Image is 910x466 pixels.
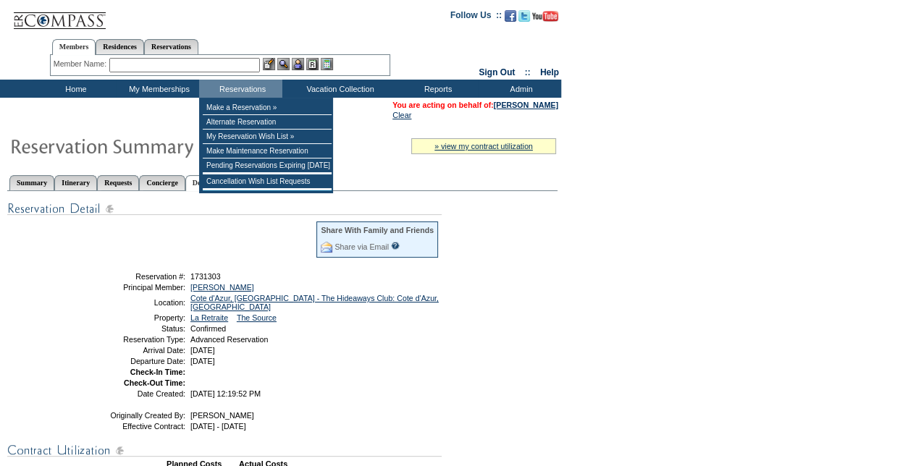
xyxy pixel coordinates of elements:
img: Reservation Detail [7,200,442,218]
a: Help [540,67,559,77]
strong: Check-In Time: [130,368,185,376]
span: [DATE] [190,346,215,355]
td: Reports [395,80,478,98]
span: Advanced Reservation [190,335,268,344]
img: Reservaton Summary [9,131,299,160]
td: Reservation Type: [82,335,185,344]
td: Reservation #: [82,272,185,281]
a: Cote d'Azur, [GEOGRAPHIC_DATA] - The Hideaways Club: Cote d'Azur, [GEOGRAPHIC_DATA] [190,294,439,311]
td: Follow Us :: [450,9,502,26]
a: Follow us on Twitter [518,14,530,23]
td: Property: [82,313,185,322]
a: Share via Email [334,242,389,251]
span: [DATE] [190,357,215,365]
td: Principal Member: [82,283,185,292]
a: The Source [237,313,277,322]
div: Member Name: [54,58,109,70]
a: Requests [97,175,139,190]
td: Cancellation Wish List Requests [203,174,332,189]
td: Arrival Date: [82,346,185,355]
td: Status: [82,324,185,333]
a: Concierge [139,175,185,190]
td: Alternate Reservation [203,115,332,130]
td: My Memberships [116,80,199,98]
td: Admin [478,80,561,98]
a: Clear [392,111,411,119]
img: Subscribe to our YouTube Channel [532,11,558,22]
a: Sign Out [479,67,515,77]
td: Date Created: [82,389,185,398]
span: Confirmed [190,324,226,333]
a: Itinerary [54,175,97,190]
span: [PERSON_NAME] [190,411,254,420]
img: Contract Utilization [7,441,442,459]
div: Share With Family and Friends [321,226,434,234]
td: Make Maintenance Reservation [203,144,332,158]
a: [PERSON_NAME] [190,283,254,292]
td: Make a Reservation » [203,101,332,115]
td: My Reservation Wish List » [203,130,332,144]
a: Summary [9,175,54,190]
td: Originally Created By: [82,411,185,420]
span: You are acting on behalf of: [392,101,558,109]
span: [DATE] 12:19:52 PM [190,389,261,398]
a: La Retraite [190,313,228,322]
td: Pending Reservations Expiring [DATE] [203,158,332,173]
td: Vacation Collection [282,80,395,98]
a: Detail [185,175,219,191]
a: Subscribe to our YouTube Channel [532,14,558,23]
a: Become our fan on Facebook [505,14,516,23]
td: Location: [82,294,185,311]
a: Members [52,39,96,55]
img: View [277,58,290,70]
a: » view my contract utilization [434,142,533,151]
span: :: [525,67,531,77]
td: Effective Contract: [82,422,185,431]
td: Reservations [199,80,282,98]
td: Home [33,80,116,98]
img: b_calculator.gif [321,58,333,70]
img: Impersonate [292,58,304,70]
span: [DATE] - [DATE] [190,422,246,431]
a: Reservations [144,39,198,54]
td: Departure Date: [82,357,185,365]
img: Become our fan on Facebook [505,10,516,22]
span: 1731303 [190,272,221,281]
strong: Check-Out Time: [124,378,185,387]
img: Follow us on Twitter [518,10,530,22]
a: [PERSON_NAME] [494,101,558,109]
img: Reservations [306,58,319,70]
a: Residences [96,39,144,54]
img: b_edit.gif [263,58,275,70]
input: What is this? [391,242,400,250]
